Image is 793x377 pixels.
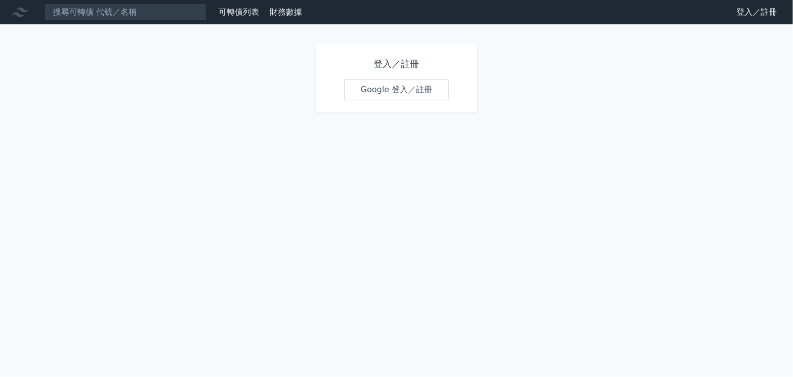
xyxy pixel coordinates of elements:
[45,4,206,21] input: 搜尋可轉債 代號／名稱
[219,7,259,17] a: 可轉債列表
[270,7,302,17] a: 財務數據
[344,57,449,71] h1: 登入／註冊
[344,79,449,100] a: Google 登入／註冊
[728,4,785,20] a: 登入／註冊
